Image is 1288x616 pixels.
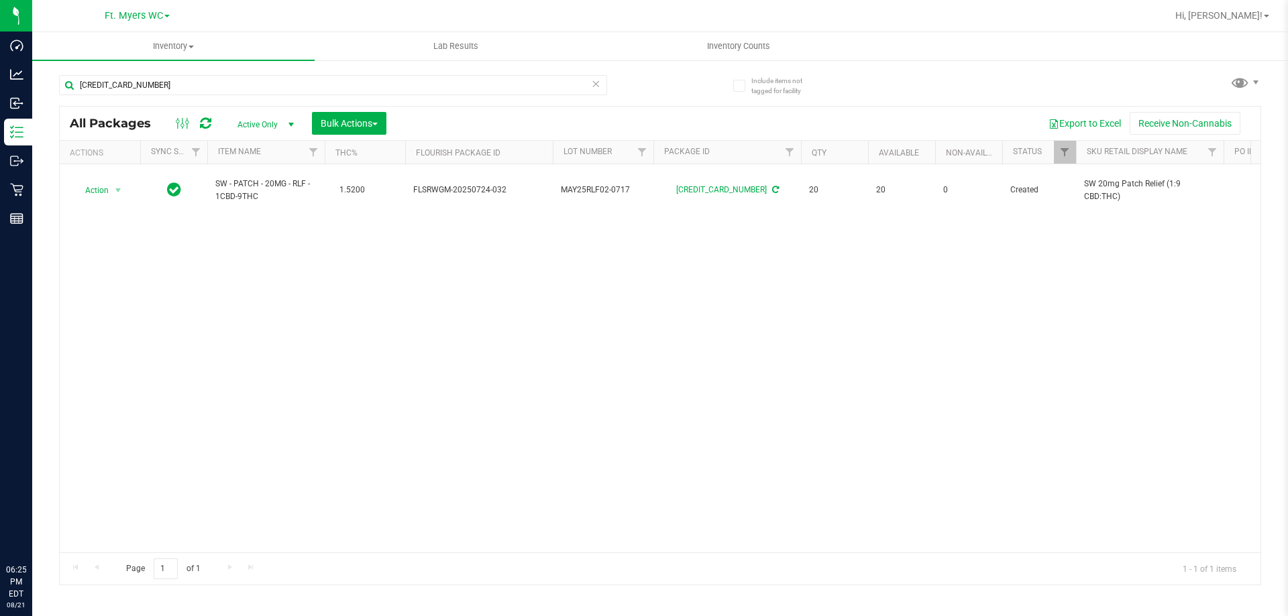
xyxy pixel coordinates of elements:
[416,148,500,158] a: Flourish Package ID
[333,180,372,200] span: 1.5200
[689,40,788,52] span: Inventory Counts
[809,184,860,196] span: 20
[879,148,919,158] a: Available
[10,154,23,168] inline-svg: Outbound
[6,600,26,610] p: 08/21
[1084,178,1216,203] span: SW 20mg Patch Relief (1:9 CBD:THC)
[10,39,23,52] inline-svg: Dashboard
[1130,112,1240,135] button: Receive Non-Cannabis
[10,68,23,81] inline-svg: Analytics
[110,181,127,200] span: select
[943,184,994,196] span: 0
[32,32,315,60] a: Inventory
[10,183,23,196] inline-svg: Retail
[563,147,612,156] a: Lot Number
[1201,141,1224,164] a: Filter
[631,141,653,164] a: Filter
[105,10,163,21] span: Ft. Myers WC
[315,32,597,60] a: Lab Results
[1054,141,1076,164] a: Filter
[1013,147,1042,156] a: Status
[218,147,261,156] a: Item Name
[167,180,181,199] span: In Sync
[751,76,818,96] span: Include items not tagged for facility
[561,184,645,196] span: MAY25RLF02-0717
[215,178,317,203] span: SW - PATCH - 20MG - RLF - 1CBD-9THC
[312,112,386,135] button: Bulk Actions
[812,148,826,158] a: Qty
[321,118,378,129] span: Bulk Actions
[413,184,545,196] span: FLSRWGM-20250724-032
[1087,147,1187,156] a: Sku Retail Display Name
[10,97,23,110] inline-svg: Inbound
[6,564,26,600] p: 06:25 PM EDT
[1040,112,1130,135] button: Export to Excel
[1175,10,1263,21] span: Hi, [PERSON_NAME]!
[59,75,607,95] input: Search Package ID, Item Name, SKU, Lot or Part Number...
[185,141,207,164] a: Filter
[151,147,203,156] a: Sync Status
[154,558,178,579] input: 1
[32,40,315,52] span: Inventory
[10,212,23,225] inline-svg: Reports
[303,141,325,164] a: Filter
[1234,147,1254,156] a: PO ID
[13,509,54,549] iframe: Resource center
[676,185,767,194] a: [CREDIT_CARD_NUMBER]
[1010,184,1068,196] span: Created
[73,181,109,200] span: Action
[415,40,496,52] span: Lab Results
[70,116,164,131] span: All Packages
[335,148,358,158] a: THC%
[1172,558,1247,578] span: 1 - 1 of 1 items
[591,75,600,93] span: Clear
[876,184,927,196] span: 20
[770,185,779,194] span: Sync from Compliance System
[115,558,211,579] span: Page of 1
[597,32,879,60] a: Inventory Counts
[779,141,801,164] a: Filter
[946,148,1006,158] a: Non-Available
[10,125,23,139] inline-svg: Inventory
[664,147,710,156] a: Package ID
[70,148,135,158] div: Actions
